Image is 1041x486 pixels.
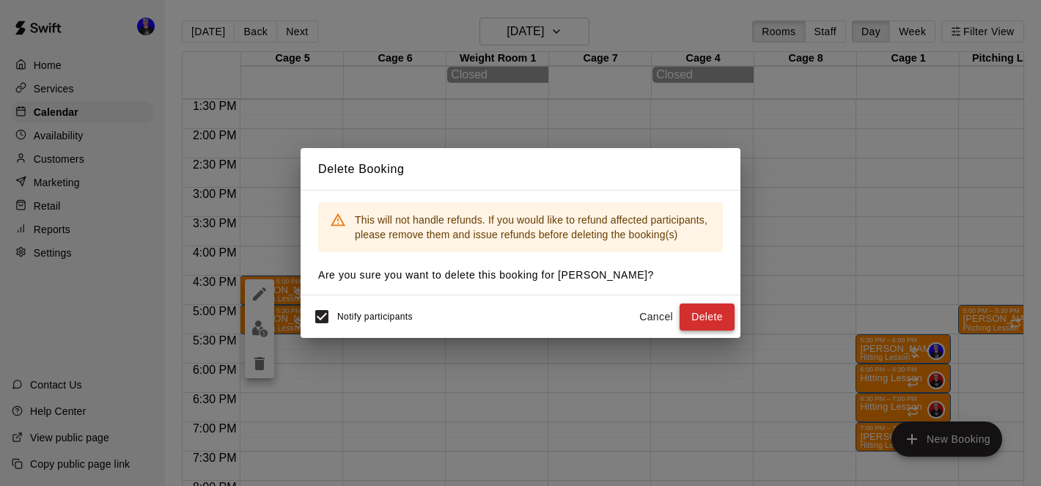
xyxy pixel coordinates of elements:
button: Delete [680,303,735,331]
p: Are you sure you want to delete this booking for [PERSON_NAME] ? [318,268,723,283]
span: Notify participants [337,312,413,323]
h2: Delete Booking [301,148,740,191]
button: Cancel [633,303,680,331]
div: This will not handle refunds. If you would like to refund affected participants, please remove th... [355,207,711,248]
